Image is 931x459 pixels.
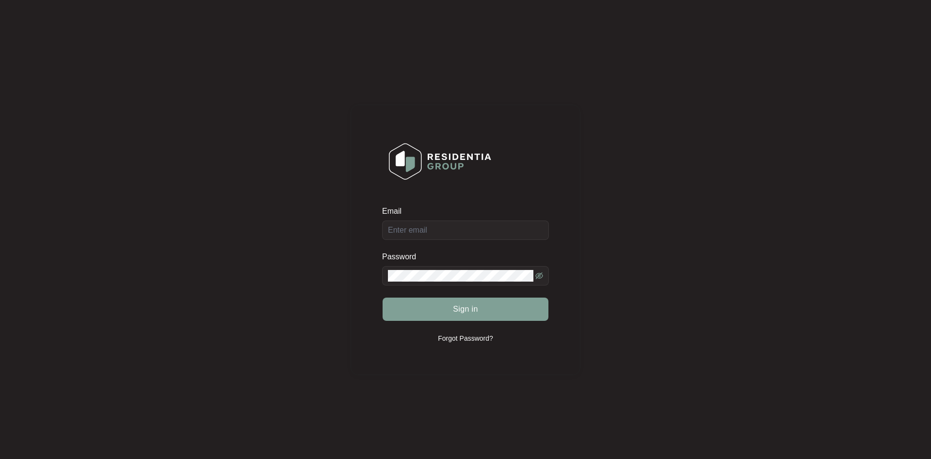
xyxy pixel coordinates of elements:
[438,333,493,343] p: Forgot Password?
[535,272,543,280] span: eye-invisible
[383,137,498,186] img: Login Logo
[453,303,478,315] span: Sign in
[382,206,408,216] label: Email
[382,221,549,240] input: Email
[383,298,548,321] button: Sign in
[388,270,533,282] input: Password
[382,252,423,262] label: Password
